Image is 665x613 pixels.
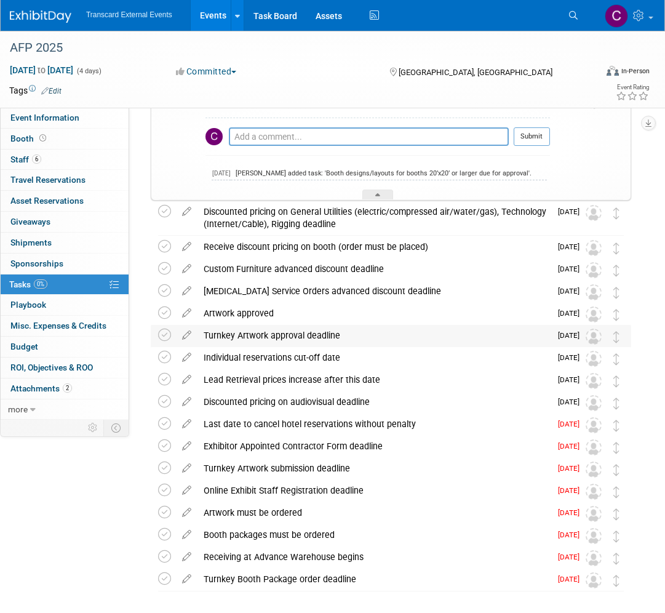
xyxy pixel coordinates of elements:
[613,287,619,298] i: Move task
[514,127,550,146] button: Submit
[613,531,619,542] i: Move task
[586,417,602,433] img: Unassigned
[176,352,197,363] a: edit
[586,240,602,256] img: Unassigned
[172,65,241,78] button: Committed
[613,442,619,454] i: Move task
[10,10,71,23] img: ExhibitDay
[399,68,552,77] span: [GEOGRAPHIC_DATA], [GEOGRAPHIC_DATA]
[197,436,551,457] div: Exhibitor Appointed Contractor Form deadline
[558,398,586,406] span: [DATE]
[176,206,197,217] a: edit
[9,279,47,289] span: Tasks
[558,420,586,428] span: [DATE]
[1,358,129,378] a: ROI, Objectives & ROO
[558,486,586,495] span: [DATE]
[176,241,197,252] a: edit
[558,287,586,295] span: [DATE]
[34,279,47,289] span: 0%
[197,569,551,590] div: Turnkey Booth Package order deadline
[10,238,52,247] span: Shipments
[176,551,197,563] a: edit
[586,484,602,500] img: Unassigned
[1,379,129,399] a: Attachments2
[613,575,619,587] i: Move task
[558,464,586,473] span: [DATE]
[558,265,586,273] span: [DATE]
[176,485,197,496] a: edit
[558,353,586,362] span: [DATE]
[197,524,551,545] div: Booth packages must be ordered
[1,399,129,420] a: more
[586,528,602,544] img: Unassigned
[176,507,197,518] a: edit
[613,375,619,387] i: Move task
[10,113,79,122] span: Event Information
[10,321,106,331] span: Misc. Expenses & Credits
[1,108,129,128] a: Event Information
[1,129,129,149] a: Booth
[621,66,650,76] div: In-Person
[197,347,551,368] div: Individual reservations cut-off date
[613,207,619,219] i: Move task
[1,212,129,232] a: Giveaways
[10,342,38,351] span: Budget
[558,375,586,384] span: [DATE]
[231,168,547,180] td: [PERSON_NAME] added task: 'Booth designs/layouts for booths 20’x20’ or larger due for approval'.
[10,383,72,393] span: Attachments
[8,404,28,414] span: more
[10,175,86,185] span: Travel Reservations
[9,84,62,97] td: Tags
[176,396,197,407] a: edit
[82,420,104,436] td: Personalize Event Tab Strip
[586,572,602,588] img: Unassigned
[205,128,223,145] img: Christina Ervin
[613,508,619,520] i: Move task
[1,233,129,253] a: Shipments
[1,316,129,336] a: Misc. Expenses & Credits
[613,265,619,276] i: Move task
[197,414,551,435] div: Last date to cancel hotel reservations without penalty
[41,87,62,95] a: Edit
[586,329,602,345] img: Unassigned
[558,242,586,251] span: [DATE]
[197,281,551,302] div: [MEDICAL_DATA] Service Orders advanced discount deadline
[176,286,197,297] a: edit
[1,191,129,211] a: Asset Reservations
[607,66,619,76] img: Format-Inperson.png
[176,263,197,274] a: edit
[613,331,619,343] i: Move task
[176,419,197,430] a: edit
[86,10,172,19] span: Transcard External Events
[197,502,551,523] div: Artwork must be ordered
[37,134,49,143] span: Booth not reserved yet
[10,154,41,164] span: Staff
[212,170,231,177] span: 8/26/2025 2:47:03 PM EST
[613,486,619,498] i: Move task
[197,303,551,324] div: Artwork approved
[613,309,619,321] i: Move task
[10,300,46,310] span: Playbook
[616,84,649,90] div: Event Rating
[613,553,619,564] i: Move task
[586,550,602,566] img: Unassigned
[558,331,586,340] span: [DATE]
[1,295,129,315] a: Playbook
[6,37,586,59] div: AFP 2025
[558,309,586,318] span: [DATE]
[1,337,129,357] a: Budget
[197,236,551,257] div: Receive discount pricing on booth (order must be placed)
[176,308,197,319] a: edit
[558,207,586,216] span: [DATE]
[176,330,197,341] a: edit
[558,553,586,561] span: [DATE]
[586,395,602,411] img: Unassigned
[176,374,197,385] a: edit
[10,196,84,206] span: Asset Reservations
[197,391,551,412] div: Discounted pricing on audiovisual deadline
[176,529,197,540] a: edit
[32,154,41,164] span: 6
[586,351,602,367] img: Unassigned
[1,170,129,190] a: Travel Reservations
[558,442,586,451] span: [DATE]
